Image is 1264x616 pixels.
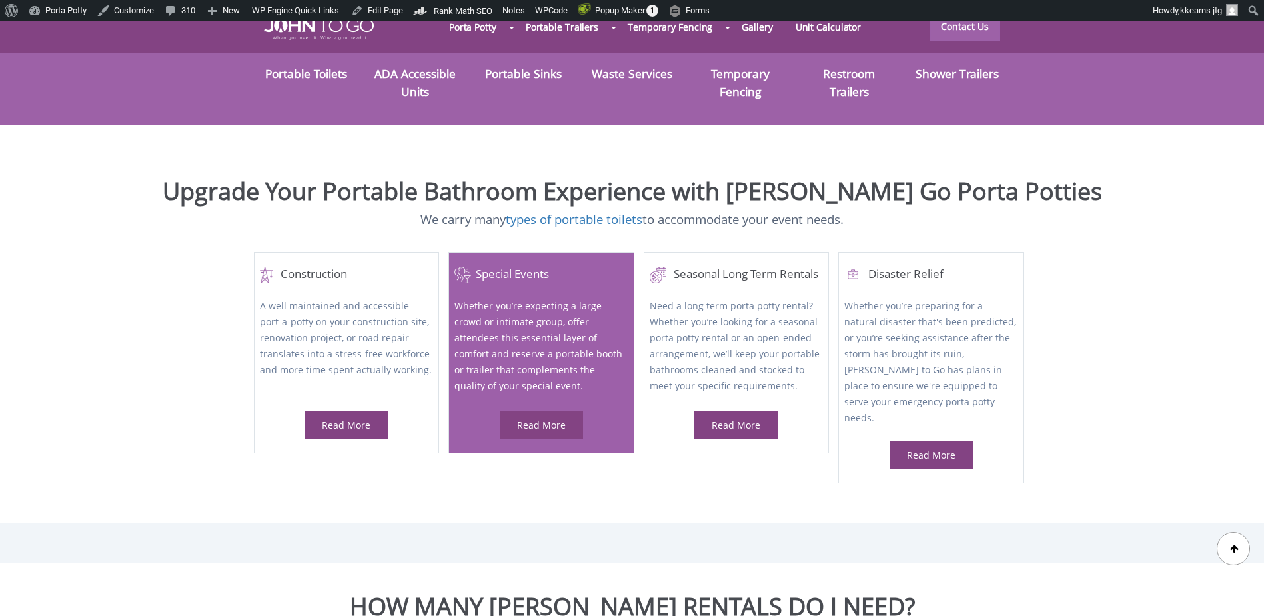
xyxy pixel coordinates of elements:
a: Waste Services [592,65,672,81]
span: 1 [646,5,658,17]
a: Portable Trailers [514,13,610,41]
a: Temporary Fencing [711,65,770,99]
p: Whether you’re preparing for a natural disaster that's been predicted, or you’re seeking assistan... [844,298,1017,426]
a: Construction [260,267,433,283]
a: ADA Accessible Units [374,65,456,99]
p: Need a long term porta potty rental? Whether you’re looking for a seasonal porta potty rental or ... [650,298,823,396]
a: Read More [907,449,955,461]
a: Shower Trailers [916,65,999,81]
a: Read More [517,419,566,431]
a: Portable Sinks [485,65,562,81]
p: A well maintained and accessible port-a-potty on your construction site, renovation project, or r... [260,298,433,396]
a: Contact Us [930,12,1000,41]
button: Live Chat [1211,563,1264,616]
h2: Upgrade Your Portable Bathroom Experience with [PERSON_NAME] Go Porta Potties [10,178,1254,205]
a: Restroom Trailers [823,65,875,99]
h4: Disaster Relief [844,267,1017,283]
a: types of portable toilets [506,211,642,227]
span: Rank Math SEO [434,6,492,16]
span: kkearns jtg [1180,5,1222,15]
img: JOHN to go [264,19,374,40]
a: Porta Potty [438,13,508,41]
p: Whether you’re expecting a large crowd or intimate group, offer attendees this essential layer of... [454,298,628,396]
a: Gallery [730,13,784,41]
a: Seasonal Long Term Rentals [650,267,823,283]
a: Temporary Fencing [616,13,724,41]
a: Unit Calculator [784,13,873,41]
a: Special Events [454,267,628,283]
a: Read More [322,419,370,431]
a: Portable Toilets [265,65,347,81]
a: Read More [712,419,760,431]
p: We carry many to accommodate your event needs. [10,211,1254,229]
